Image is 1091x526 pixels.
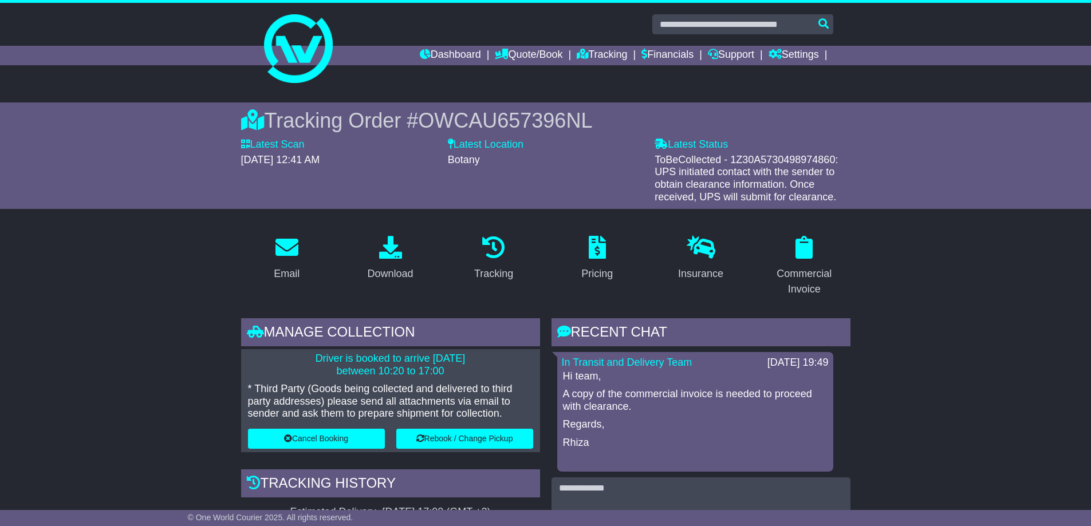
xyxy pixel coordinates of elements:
[188,513,353,522] span: © One World Courier 2025. All rights reserved.
[563,418,828,431] p: Regards,
[248,383,533,420] p: * Third Party (Goods being collected and delivered to third party addresses) please send all atta...
[769,46,819,65] a: Settings
[241,139,305,151] label: Latest Scan
[581,266,613,282] div: Pricing
[241,318,540,349] div: Manage collection
[766,266,843,297] div: Commercial Invoice
[467,232,521,286] a: Tracking
[552,318,850,349] div: RECENT CHAT
[418,109,592,132] span: OWCAU657396NL
[708,46,754,65] a: Support
[396,429,533,449] button: Rebook / Change Pickup
[574,232,620,286] a: Pricing
[758,232,850,301] a: Commercial Invoice
[495,46,562,65] a: Quote/Book
[474,266,513,282] div: Tracking
[248,353,533,377] p: Driver is booked to arrive [DATE] between 10:20 to 17:00
[671,232,731,286] a: Insurance
[655,139,728,151] label: Latest Status
[241,469,540,500] div: Tracking history
[266,232,307,286] a: Email
[562,357,692,368] a: In Transit and Delivery Team
[655,154,838,203] span: ToBeCollected - 1Z30A5730498974860: UPS initiated contact with the sender to obtain clearance inf...
[367,266,413,282] div: Download
[448,139,523,151] label: Latest Location
[274,266,300,282] div: Email
[563,370,828,383] p: Hi team,
[248,429,385,449] button: Cancel Booking
[241,154,320,165] span: [DATE] 12:41 AM
[678,266,723,282] div: Insurance
[767,357,829,369] div: [DATE] 19:49
[383,506,491,519] div: [DATE] 17:00 (GMT +2)
[641,46,694,65] a: Financials
[360,232,420,286] a: Download
[241,108,850,133] div: Tracking Order #
[563,437,828,449] p: Rhiza
[420,46,481,65] a: Dashboard
[577,46,627,65] a: Tracking
[241,506,540,519] div: Estimated Delivery -
[448,154,480,165] span: Botany
[563,388,828,413] p: A copy of the commercial invoice is needed to proceed with clearance.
